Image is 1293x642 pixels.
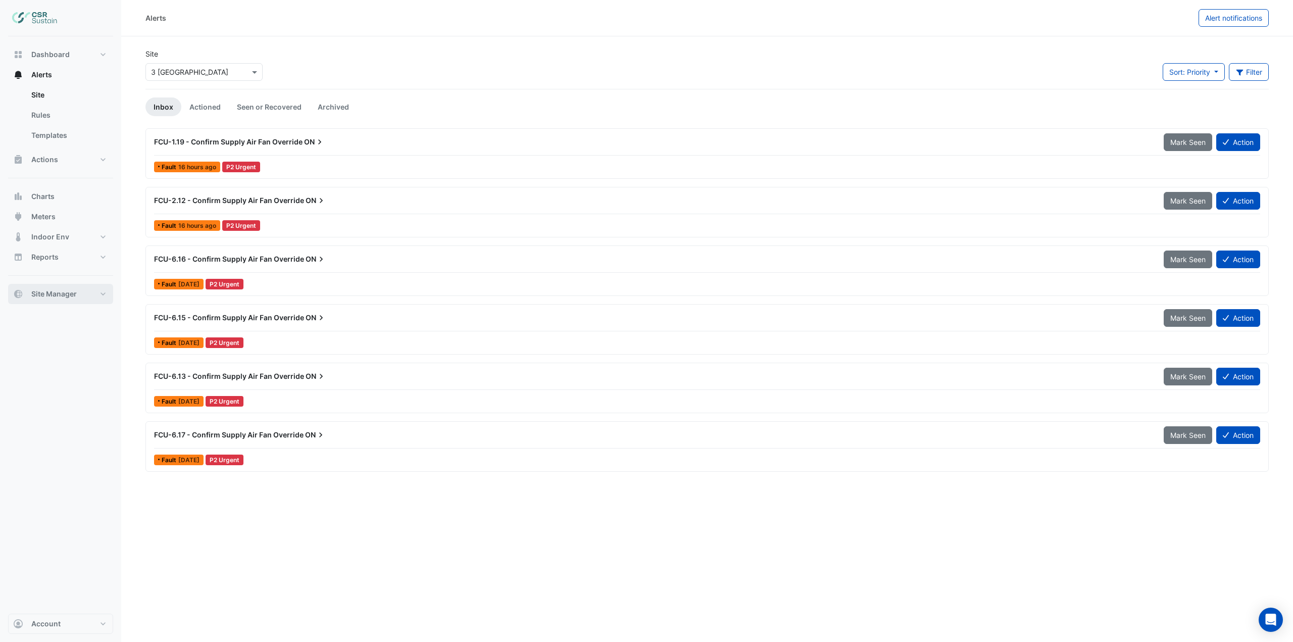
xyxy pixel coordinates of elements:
span: Mark Seen [1170,314,1206,322]
a: Templates [23,125,113,145]
span: FCU-2.12 - Confirm Supply Air Fan Override [154,196,304,205]
button: Filter [1229,63,1269,81]
span: Mark Seen [1170,431,1206,439]
span: Account [31,619,61,629]
app-icon: Dashboard [13,50,23,60]
span: ON [305,430,326,440]
button: Charts [8,186,113,207]
span: Fault [162,340,178,346]
span: FCU-6.15 - Confirm Supply Air Fan Override [154,313,304,322]
div: P2 Urgent [206,455,243,465]
button: Dashboard [8,44,113,65]
button: Action [1216,368,1260,385]
span: Tue 02-Sep-2025 08:16 IST [178,280,200,288]
span: Tue 23-Sep-2025 18:15 IST [178,222,216,229]
img: Company Logo [12,8,58,28]
button: Site Manager [8,284,113,304]
span: ON [304,137,325,147]
span: Mark Seen [1170,196,1206,205]
button: Meters [8,207,113,227]
div: P2 Urgent [222,220,260,231]
app-icon: Alerts [13,70,23,80]
span: Tue 02-Sep-2025 08:15 IST [178,339,200,347]
span: Fault [162,281,178,287]
button: Action [1216,309,1260,327]
span: FCU-6.17 - Confirm Supply Air Fan Override [154,430,304,439]
div: P2 Urgent [206,396,243,407]
a: Archived [310,97,357,116]
button: Action [1216,426,1260,444]
button: Action [1216,133,1260,151]
label: Site [145,48,158,59]
button: Mark Seen [1164,368,1212,385]
app-icon: Actions [13,155,23,165]
app-icon: Meters [13,212,23,222]
button: Action [1216,251,1260,268]
span: FCU-6.16 - Confirm Supply Air Fan Override [154,255,304,263]
span: Alerts [31,70,52,80]
span: ON [306,254,326,264]
button: Mark Seen [1164,251,1212,268]
div: Alerts [145,13,166,23]
app-icon: Site Manager [13,289,23,299]
span: Dashboard [31,50,70,60]
a: Site [23,85,113,105]
div: Open Intercom Messenger [1259,608,1283,632]
span: Meters [31,212,56,222]
app-icon: Charts [13,191,23,202]
a: Seen or Recovered [229,97,310,116]
span: Fault [162,223,178,229]
span: Fault [162,164,178,170]
div: Alerts [8,85,113,150]
span: Site Manager [31,289,77,299]
span: Tue 02-Sep-2025 08:15 IST [178,456,200,464]
span: Fault [162,457,178,463]
button: Alert notifications [1199,9,1269,27]
button: Mark Seen [1164,309,1212,327]
div: P2 Urgent [222,162,260,172]
button: Mark Seen [1164,192,1212,210]
span: Alert notifications [1205,14,1262,22]
a: Rules [23,105,113,125]
span: Mark Seen [1170,138,1206,146]
span: Charts [31,191,55,202]
span: Mark Seen [1170,372,1206,381]
span: FCU-6.13 - Confirm Supply Air Fan Override [154,372,304,380]
button: Action [1216,192,1260,210]
button: Account [8,614,113,634]
span: Tue 02-Sep-2025 08:15 IST [178,398,200,405]
span: FCU-1.19 - Confirm Supply Air Fan Override [154,137,303,146]
button: Indoor Env [8,227,113,247]
span: ON [306,195,326,206]
a: Inbox [145,97,181,116]
span: Indoor Env [31,232,69,242]
span: Fault [162,399,178,405]
a: Actioned [181,97,229,116]
div: P2 Urgent [206,279,243,289]
app-icon: Indoor Env [13,232,23,242]
button: Alerts [8,65,113,85]
button: Mark Seen [1164,133,1212,151]
span: Tue 23-Sep-2025 18:15 IST [178,163,216,171]
div: P2 Urgent [206,337,243,348]
app-icon: Reports [13,252,23,262]
button: Mark Seen [1164,426,1212,444]
span: ON [306,313,326,323]
span: Mark Seen [1170,255,1206,264]
button: Sort: Priority [1163,63,1225,81]
span: Reports [31,252,59,262]
span: Actions [31,155,58,165]
span: ON [306,371,326,381]
button: Actions [8,150,113,170]
button: Reports [8,247,113,267]
span: Sort: Priority [1169,68,1210,76]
